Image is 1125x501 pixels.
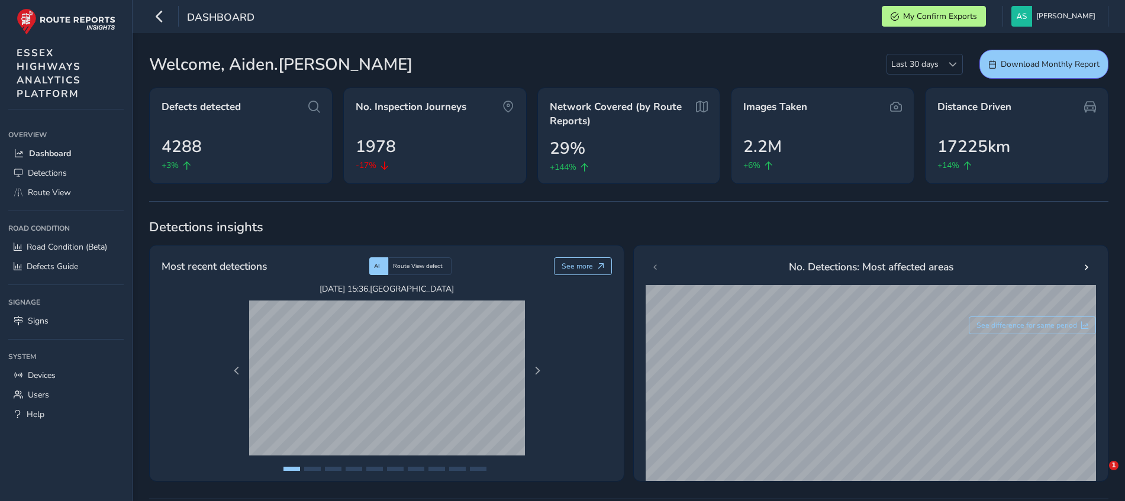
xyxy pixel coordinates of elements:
button: Page 5 [366,467,383,471]
a: Dashboard [8,144,124,163]
button: [PERSON_NAME] [1011,6,1100,27]
span: Distance Driven [937,100,1011,114]
span: Detections insights [149,218,1108,236]
a: Detections [8,163,124,183]
a: Signs [8,311,124,331]
a: Road Condition (Beta) [8,237,124,257]
span: Images Taken [743,100,807,114]
span: No. Detections: Most affected areas [789,259,953,274]
button: Next Page [529,363,546,379]
span: Welcome, Aiden.[PERSON_NAME] [149,52,412,77]
a: Defects Guide [8,257,124,276]
span: 4288 [162,134,202,159]
span: Route View [28,187,71,198]
span: 17225km [937,134,1010,159]
div: Overview [8,126,124,144]
span: 1 [1109,461,1118,470]
span: [DATE] 15:36 , [GEOGRAPHIC_DATA] [249,283,525,295]
span: Download Monthly Report [1001,59,1100,70]
span: AI [374,262,380,270]
a: Route View [8,183,124,202]
span: +14% [937,159,959,172]
span: 2.2M [743,134,782,159]
button: Page 10 [470,467,486,471]
span: Defects detected [162,100,241,114]
span: +6% [743,159,760,172]
img: rr logo [17,8,115,35]
span: See more [562,261,593,271]
span: Help [27,409,44,420]
span: Users [28,389,49,400]
span: 29% [550,136,585,161]
span: Dashboard [187,10,254,27]
button: Page 2 [304,467,321,471]
a: Help [8,405,124,424]
span: +144% [550,161,576,173]
button: Previous Page [228,363,245,379]
span: 1978 [356,134,396,159]
span: No. Inspection Journeys [356,100,466,114]
span: Last 30 days [887,54,943,74]
button: Page 6 [387,467,404,471]
button: See difference for same period [969,316,1097,334]
span: Most recent detections [162,258,267,274]
span: Network Covered (by Route Reports) [550,100,692,128]
span: Dashboard [29,148,71,159]
span: My Confirm Exports [903,11,977,22]
div: Road Condition [8,219,124,237]
span: [PERSON_NAME] [1036,6,1095,27]
span: See difference for same period [976,321,1077,330]
button: Page 8 [428,467,445,471]
span: Signs [28,315,49,327]
div: AI [369,257,388,275]
img: diamond-layout [1011,6,1032,27]
span: Route View defect [393,262,443,270]
button: See more [554,257,613,275]
button: Page 9 [449,467,466,471]
span: Detections [28,167,67,179]
span: Road Condition (Beta) [27,241,107,253]
button: Page 3 [325,467,341,471]
a: Devices [8,366,124,385]
button: Page 4 [346,467,362,471]
span: +3% [162,159,179,172]
span: Devices [28,370,56,381]
iframe: Intercom live chat [1085,461,1113,489]
div: Signage [8,293,124,311]
span: Defects Guide [27,261,78,272]
button: Download Monthly Report [979,50,1108,79]
button: Page 1 [283,467,300,471]
span: ESSEX HIGHWAYS ANALYTICS PLATFORM [17,46,81,101]
button: My Confirm Exports [882,6,986,27]
div: System [8,348,124,366]
div: Route View defect [388,257,452,275]
button: Page 7 [408,467,424,471]
span: -17% [356,159,376,172]
a: Users [8,385,124,405]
